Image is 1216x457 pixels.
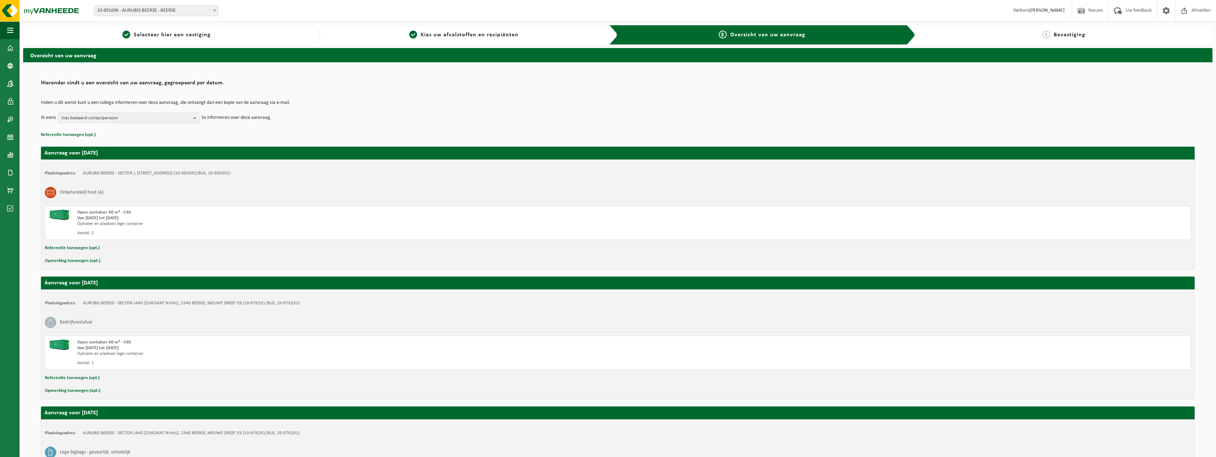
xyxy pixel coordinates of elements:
p: te informeren over deze aanvraag. [202,112,272,123]
button: Referentie toevoegen (opt.) [45,373,100,383]
strong: Aanvraag voor [DATE] [44,410,98,416]
button: Opmerking toevoegen (opt.) [45,386,100,395]
strong: Van [DATE] tot [DATE] [77,216,119,220]
span: 4 [1042,31,1050,38]
h2: Overzicht van uw aanvraag [23,48,1212,62]
div: Ophalen en plaatsen lege container [77,351,646,357]
td: AURUBIS BEERSE - SECTOR L440 (ZUIKDANT N-HAL), 2340 BEERSE, NIEUWE DREEF 33 (10-976291/BUS, 10-97... [83,300,300,306]
td: AURUBIS BEERSE - SECTOR L440 (ZUIKDANT N-HAL), 2340 BEERSE, NIEUWE DREEF 33 (10-976291/BUS, 10-97... [83,430,300,436]
div: Aantal: 1 [77,360,646,366]
div: Aantal: 2 [77,230,646,236]
button: Referentie toevoegen (opt.) [45,243,100,253]
span: 10-691696 - AURUBIS BEERSE - BEERSE [94,5,219,16]
div: Ophalen en plaatsen lege container [77,221,646,227]
span: 3 [719,31,727,38]
img: HK-XC-40-GN-00.png [49,340,70,350]
span: Bevestiging [1054,32,1085,38]
td: AURUBIS BEERSE - SECTOR J, [STREET_ADDRESS] (10-985092/BUS, 10-985092) [83,170,231,176]
button: Kies bestaand contactpersoon [58,112,200,123]
span: Open container 40 m³ - C40 [77,340,131,345]
h2: Hieronder vindt u een overzicht van uw aanvraag, gegroepeerd per datum. [41,80,1195,90]
strong: Plaatsingsadres: [45,301,76,305]
span: Selecteer hier een vestiging [134,32,211,38]
span: Kies uw afvalstoffen en recipiënten [421,32,518,38]
strong: Plaatsingsadres: [45,431,76,435]
span: 2 [409,31,417,38]
p: Ik wens [41,112,56,123]
img: HK-XC-40-GN-00.png [49,210,70,220]
p: Indien u dit wenst kunt u een collega informeren over deze aanvraag, die ontvangt dan een kopie v... [41,100,1195,105]
strong: Aanvraag voor [DATE] [44,280,98,286]
button: Opmerking toevoegen (opt.) [45,256,100,266]
strong: [PERSON_NAME] [1029,8,1065,13]
h3: Onbehandeld hout (A) [60,187,104,198]
strong: Van [DATE] tot [DATE] [77,346,119,350]
a: 2Kies uw afvalstoffen en recipiënten [324,31,604,39]
span: 10-691696 - AURUBIS BEERSE - BEERSE [94,6,218,16]
span: Kies bestaand contactpersoon [62,113,190,124]
a: 1Selecteer hier een vestiging [27,31,306,39]
span: Open container 40 m³ - C40 [77,210,131,215]
span: 1 [122,31,130,38]
strong: Plaatsingsadres: [45,171,76,175]
h3: Bedrijfsrestafval [60,317,92,328]
strong: Aanvraag voor [DATE] [44,150,98,156]
span: Overzicht van uw aanvraag [730,32,805,38]
button: Referentie toevoegen (opt.) [41,130,96,140]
